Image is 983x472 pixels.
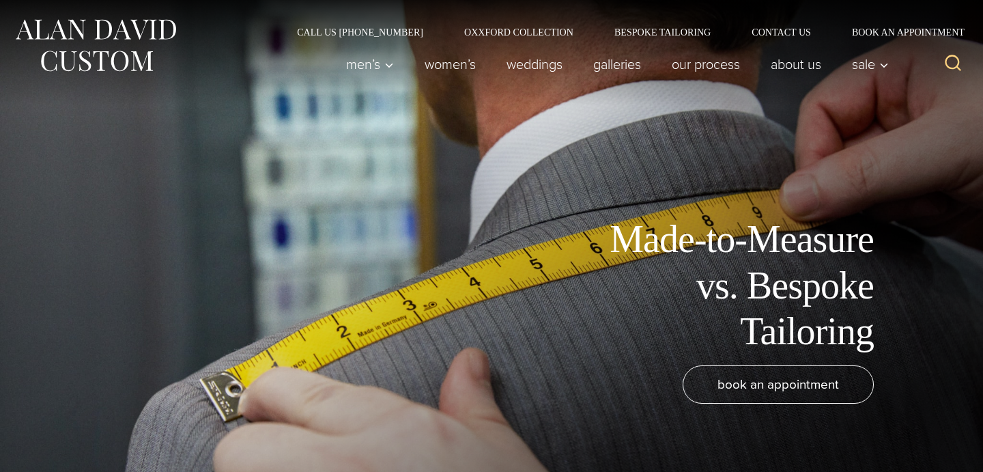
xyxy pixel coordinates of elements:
[731,27,831,37] a: Contact Us
[346,57,394,71] span: Men’s
[594,27,731,37] a: Bespoke Tailoring
[578,51,657,78] a: Galleries
[683,365,874,404] a: book an appointment
[852,57,889,71] span: Sale
[14,15,177,76] img: Alan David Custom
[276,27,444,37] a: Call Us [PHONE_NUMBER]
[567,217,874,355] h1: Made-to-Measure vs. Bespoke Tailoring
[276,27,969,37] nav: Secondary Navigation
[937,48,969,81] button: View Search Form
[756,51,837,78] a: About Us
[657,51,756,78] a: Our Process
[491,51,578,78] a: weddings
[331,51,896,78] nav: Primary Navigation
[831,27,969,37] a: Book an Appointment
[410,51,491,78] a: Women’s
[444,27,594,37] a: Oxxford Collection
[717,374,839,394] span: book an appointment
